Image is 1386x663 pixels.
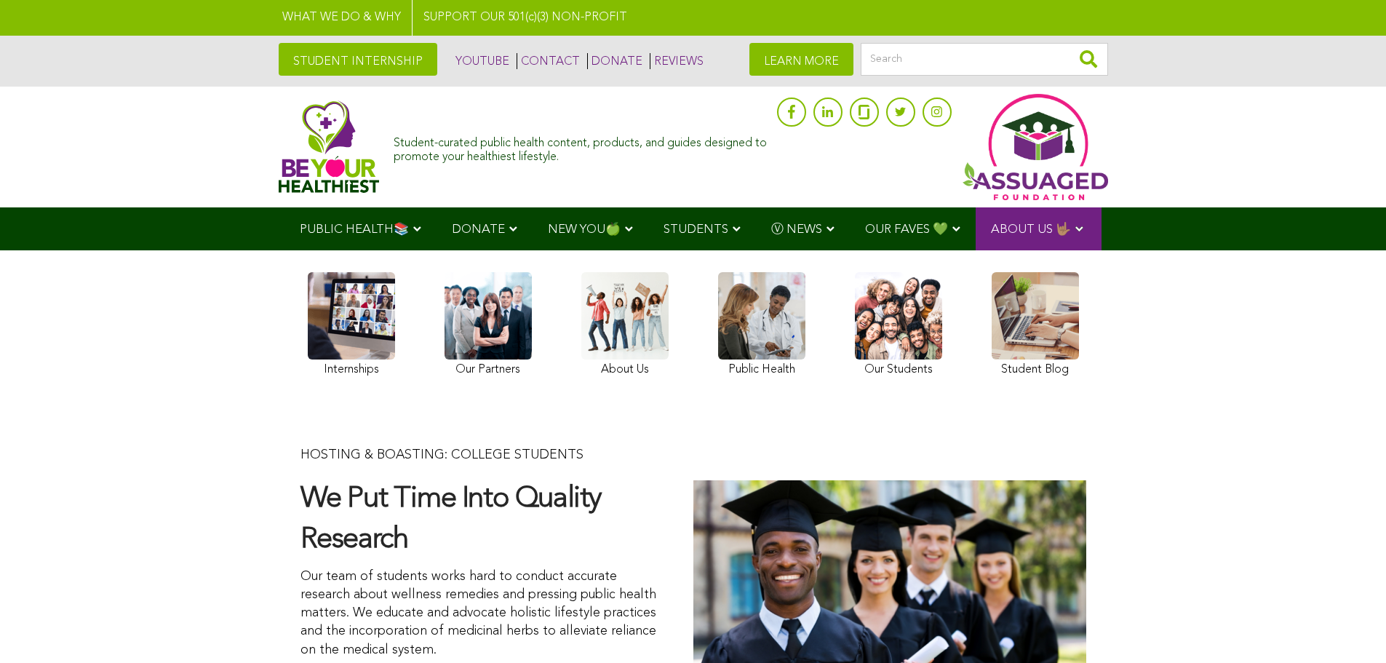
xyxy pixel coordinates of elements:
span: ABOUT US 🤟🏽 [991,223,1071,236]
div: Student-curated public health content, products, and guides designed to promote your healthiest l... [394,130,769,164]
p: Our team of students works hard to conduct accurate research about wellness remedies and pressing... [300,568,664,659]
img: Assuaged App [963,94,1108,200]
img: glassdoor [859,105,869,119]
a: YOUTUBE [452,53,509,69]
p: HOSTING & BOASTING: COLLEGE STUDENTS [300,446,664,464]
span: Ⓥ NEWS [771,223,822,236]
input: Search [861,43,1108,76]
a: CONTACT [517,53,580,69]
div: Navigation Menu [279,207,1108,250]
span: OUR FAVES 💚 [865,223,948,236]
a: DONATE [587,53,642,69]
span: STUDENTS [664,223,728,236]
span: PUBLIC HEALTH📚 [300,223,409,236]
span: NEW YOU🍏 [548,223,621,236]
span: DONATE [452,223,505,236]
img: Assuaged [279,100,380,193]
a: REVIEWS [650,53,704,69]
a: LEARN MORE [749,43,853,76]
a: STUDENT INTERNSHIP [279,43,437,76]
strong: We Put Time Into Quality Research [300,485,602,555]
